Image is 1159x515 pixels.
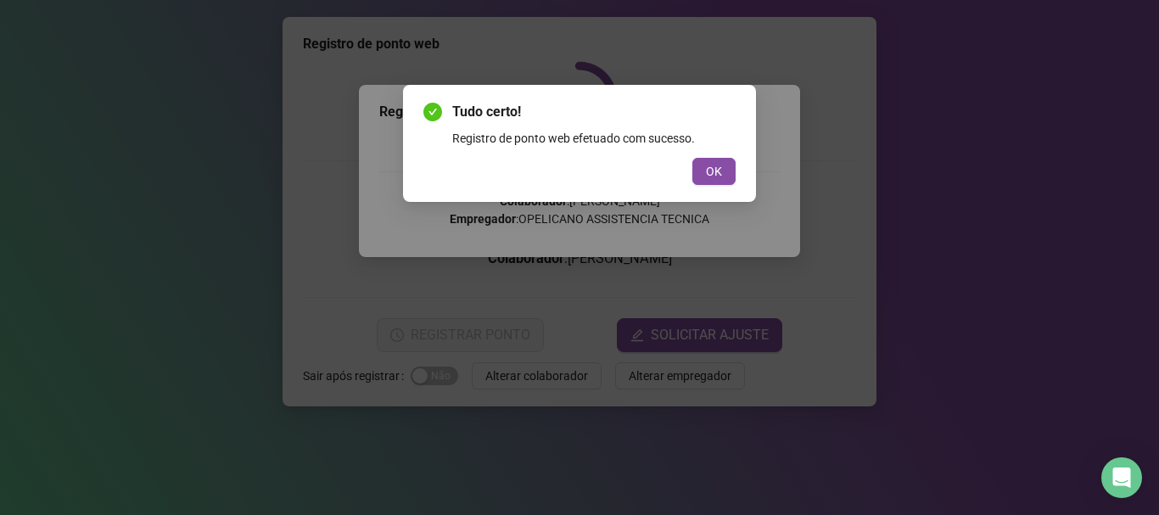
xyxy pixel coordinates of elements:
span: check-circle [423,103,442,121]
span: OK [706,162,722,181]
button: OK [692,158,736,185]
div: Open Intercom Messenger [1101,457,1142,498]
div: Registro de ponto web efetuado com sucesso. [452,129,736,148]
span: Tudo certo! [452,102,736,122]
